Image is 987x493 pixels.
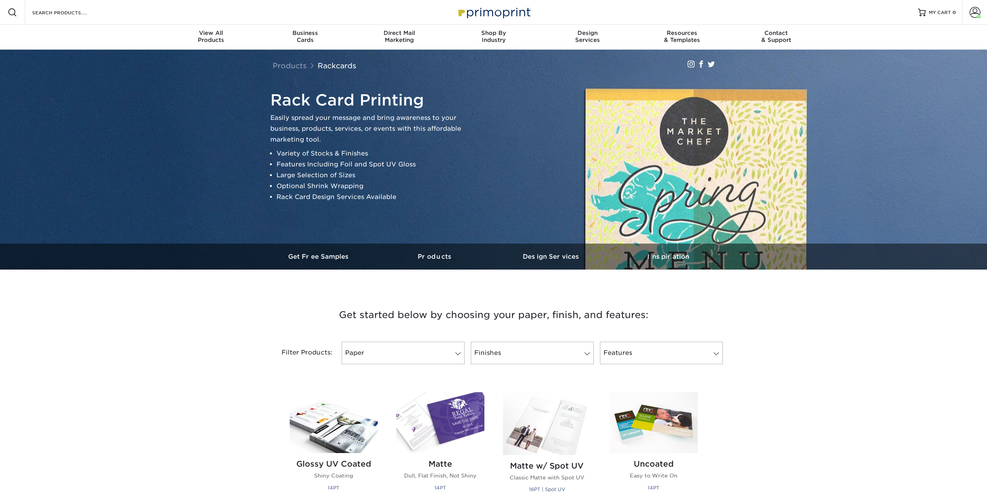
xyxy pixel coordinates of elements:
[270,112,464,145] p: Easily spread your message and bring awareness to your business, products, services, or events wi...
[261,253,377,260] h3: Get Free Samples
[31,8,107,17] input: SEARCH PRODUCTS.....
[164,29,258,36] span: View All
[164,29,258,43] div: Products
[494,244,610,270] a: Design Services
[258,29,352,36] span: Business
[503,392,591,455] img: Matte w/ Spot UV Postcards
[610,472,698,479] p: Easy to Write On
[377,253,494,260] h3: Products
[258,29,352,43] div: Cards
[258,25,352,50] a: BusinessCards
[610,253,726,260] h3: Inspiration
[290,459,378,469] h2: Glossy UV Coated
[290,392,378,453] img: Glossy UV Coated Postcards
[635,25,729,50] a: Resources& Templates
[729,29,823,43] div: & Support
[261,342,339,364] div: Filter Products:
[277,170,464,181] li: Large Selection of Sizes
[396,472,484,479] p: Dull, Flat Finish, Not Shiny
[610,392,698,453] img: Uncoated Postcards
[503,474,591,481] p: Classic Matte with Spot UV
[635,29,729,36] span: Resources
[494,253,610,260] h3: Design Services
[446,29,541,36] span: Shop By
[610,459,698,469] h2: Uncoated
[729,29,823,36] span: Contact
[352,25,446,50] a: Direct MailMarketing
[541,29,635,36] span: Design
[610,244,726,270] a: Inspiration
[648,485,659,491] small: 14PT
[352,29,446,43] div: Marketing
[541,29,635,43] div: Services
[541,25,635,50] a: DesignServices
[396,459,484,469] h2: Matte
[277,148,464,159] li: Variety of Stocks & Finishes
[600,342,723,364] a: Features
[164,25,258,50] a: View AllProducts
[342,342,465,364] a: Paper
[471,342,594,364] a: Finishes
[446,25,541,50] a: Shop ByIndustry
[929,9,951,16] span: MY CART
[446,29,541,43] div: Industry
[277,181,464,192] li: Optional Shrink Wrapping
[277,192,464,202] li: Rack Card Design Services Available
[318,61,356,70] a: Rackcards
[635,29,729,43] div: & Templates
[352,29,446,36] span: Direct Mail
[377,244,494,270] a: Products
[267,298,721,332] h3: Get started below by choosing your paper, finish, and features:
[952,10,956,15] span: 0
[455,4,532,21] img: Primoprint
[277,159,464,170] li: Features Including Foil and Spot UV Gloss
[328,485,339,491] small: 14PT
[290,472,378,479] p: Shiny Coating
[273,61,307,70] a: Products
[529,486,565,492] small: 16PT | Spot UV
[729,25,823,50] a: Contact& Support
[503,461,591,471] h2: Matte w/ Spot UV
[396,392,484,453] img: Matte Postcards
[261,244,377,270] a: Get Free Samples
[434,485,446,491] small: 14PT
[270,91,464,109] h1: Rack Card Printing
